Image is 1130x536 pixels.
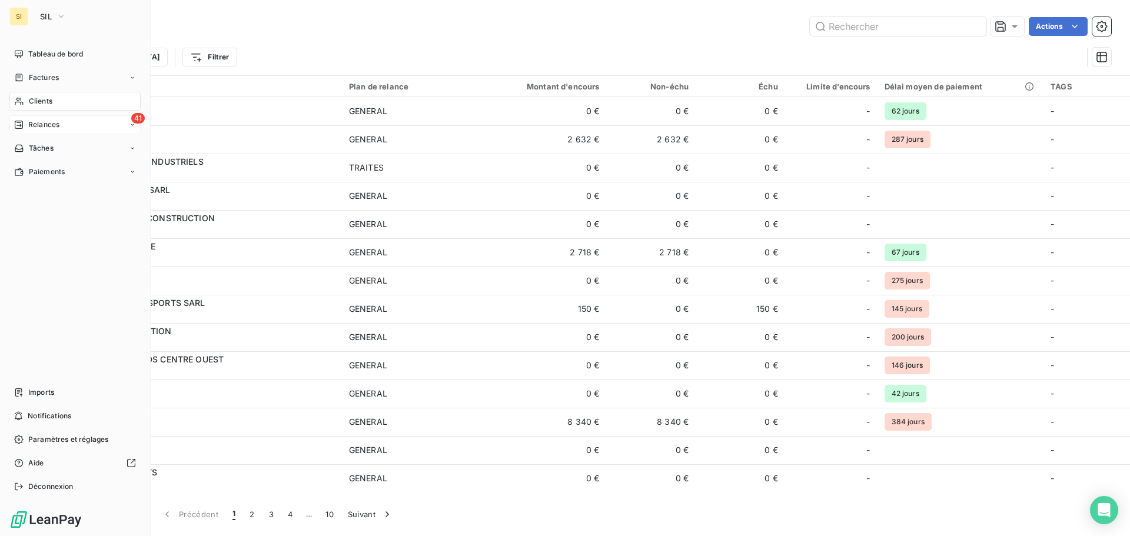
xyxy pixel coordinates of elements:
[696,436,785,464] td: 0 €
[349,303,387,315] div: GENERAL
[885,385,926,402] span: 42 jours
[131,113,145,124] span: 41
[28,49,83,59] span: Tableau de bord
[866,416,870,428] span: -
[866,472,870,484] span: -
[607,408,696,436] td: 8 340 €
[885,328,931,346] span: 200 jours
[81,478,335,490] span: 145079
[81,422,335,434] span: 145116
[1051,332,1054,342] span: -
[703,82,778,91] div: Échu
[487,464,606,492] td: 0 €
[9,7,28,26] div: SI
[349,275,387,287] div: GENERAL
[866,275,870,287] span: -
[232,508,235,520] span: 1
[349,105,387,117] div: GENERAL
[696,351,785,379] td: 0 €
[885,102,926,120] span: 62 jours
[885,357,930,374] span: 146 jours
[81,196,335,208] span: 144856
[81,224,335,236] span: 145047
[487,295,606,323] td: 150 €
[1051,417,1054,427] span: -
[81,168,335,179] span: 143223
[885,82,1036,91] div: Délai moyen de paiement
[866,331,870,343] span: -
[81,111,335,123] span: 145751
[81,450,335,462] span: 145328
[487,323,606,351] td: 0 €
[28,387,54,398] span: Imports
[810,17,986,36] input: Rechercher
[607,379,696,408] td: 0 €
[866,388,870,399] span: -
[81,365,335,377] span: 210261
[81,394,335,405] span: 211551
[607,210,696,238] td: 0 €
[885,413,932,431] span: 384 jours
[885,131,930,148] span: 287 jours
[1051,82,1123,91] div: TAGS
[28,458,44,468] span: Aide
[494,82,599,91] div: Montant d'encours
[182,48,237,66] button: Filtrer
[1051,191,1054,201] span: -
[696,182,785,210] td: 0 €
[349,190,387,202] div: GENERAL
[885,244,926,261] span: 67 jours
[866,218,870,230] span: -
[1051,134,1054,144] span: -
[9,510,82,529] img: Logo LeanPay
[487,154,606,182] td: 0 €
[1051,304,1054,314] span: -
[792,82,870,91] div: Limite d’encours
[607,436,696,464] td: 0 €
[349,444,387,456] div: GENERAL
[1051,360,1054,370] span: -
[607,154,696,182] td: 0 €
[487,182,606,210] td: 0 €
[300,505,318,524] span: …
[242,502,261,527] button: 2
[487,351,606,379] td: 0 €
[349,388,387,399] div: GENERAL
[349,472,387,484] div: GENERAL
[1051,219,1054,229] span: -
[28,434,108,445] span: Paramètres et réglages
[1051,473,1054,483] span: -
[1051,162,1054,172] span: -
[262,502,281,527] button: 3
[28,119,59,130] span: Relances
[349,162,384,174] div: TRAITES
[487,436,606,464] td: 0 €
[487,97,606,125] td: 0 €
[696,379,785,408] td: 0 €
[614,82,689,91] div: Non-échu
[40,12,52,21] span: SIL
[696,210,785,238] td: 0 €
[866,303,870,315] span: -
[349,247,387,258] div: GENERAL
[487,210,606,238] td: 0 €
[349,359,387,371] div: GENERAL
[1051,445,1054,455] span: -
[81,281,335,292] span: 144988
[29,167,65,177] span: Paiements
[696,125,785,154] td: 0 €
[81,309,335,321] span: 145229
[607,464,696,492] td: 0 €
[9,454,141,472] a: Aide
[29,72,59,83] span: Factures
[28,481,74,492] span: Déconnexion
[607,97,696,125] td: 0 €
[866,162,870,174] span: -
[487,238,606,267] td: 2 718 €
[607,295,696,323] td: 0 €
[1029,17,1088,36] button: Actions
[29,143,54,154] span: Tâches
[885,272,930,289] span: 275 jours
[696,97,785,125] td: 0 €
[696,408,785,436] td: 0 €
